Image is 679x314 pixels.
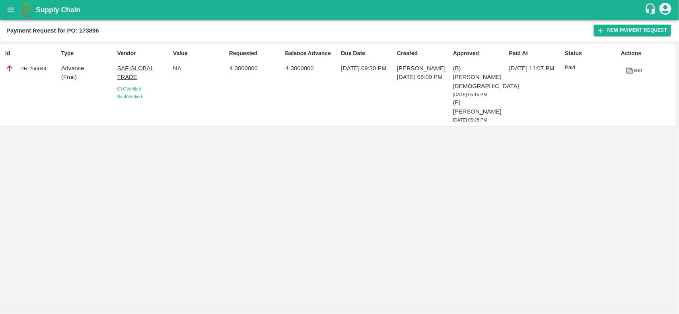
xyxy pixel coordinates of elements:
[173,64,226,73] p: NA
[36,4,644,15] a: Supply Chain
[2,1,20,19] button: open drawer
[565,49,618,58] p: Status
[20,2,36,18] img: logo
[36,6,80,14] b: Supply Chain
[6,27,99,34] b: Payment Request for PO: 173896
[621,64,646,78] a: Bill
[117,87,141,91] span: KYC Verified
[453,64,506,91] p: (B) [PERSON_NAME][DEMOGRAPHIC_DATA]
[61,73,114,81] p: ( Fruit )
[117,94,142,99] span: Bank Verified
[453,118,487,122] span: [DATE] 05:28 PM
[61,49,114,58] p: Type
[565,64,618,71] p: Paid
[341,64,394,73] p: [DATE] 09:30 PM
[5,64,58,73] div: PR-256044
[453,49,506,58] p: Approved
[61,64,114,73] p: Advance
[173,49,226,58] p: Value
[341,49,394,58] p: Due Date
[5,49,58,58] p: Id
[229,49,282,58] p: Requested
[621,49,674,58] p: Actions
[509,49,562,58] p: Paid At
[285,49,338,58] p: Balance Advance
[658,2,673,18] div: account of current user
[397,64,450,73] p: [PERSON_NAME]
[229,64,282,73] p: ₹ 3000000
[117,49,170,58] p: Vendor
[285,64,338,73] p: ₹ 3000000
[397,49,450,58] p: Created
[509,64,562,73] p: [DATE] 11:07 PM
[453,92,487,97] span: [DATE] 05:15 PM
[644,3,658,17] div: customer-support
[594,25,671,36] button: New Payment Request
[117,64,170,82] p: SAF GLOBAL TRADE
[453,98,506,116] p: (F) [PERSON_NAME]
[397,73,450,81] p: [DATE] 05:09 PM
